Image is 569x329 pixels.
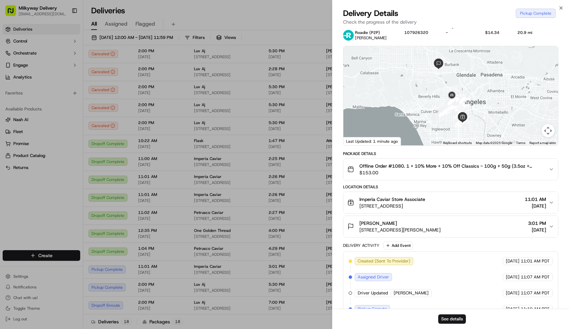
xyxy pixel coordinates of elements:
[528,220,546,227] span: 3:01 PM
[521,290,550,296] span: 11:07 AM PDT
[525,196,546,203] span: 11:01 AM
[457,97,465,106] div: 26
[343,216,558,237] button: [PERSON_NAME][STREET_ADDRESS][PERSON_NAME]3:01 PM[DATE]
[343,137,401,145] div: Last Updated: 1 minute ago
[359,196,425,203] span: Imperia Caviar Store Associate
[441,107,450,116] div: 11
[345,137,367,145] img: Google
[359,203,425,209] span: [STREET_ADDRESS]
[485,30,506,35] div: $14.34
[359,227,441,233] span: [STREET_ADDRESS][PERSON_NAME]
[13,103,19,109] img: 1736555255976-a54dd68f-1ca7-489b-9aae-adbdc363a1c4
[7,86,45,92] div: Past conversations
[445,103,454,112] div: 13
[525,203,546,209] span: [DATE]
[14,64,26,76] img: 8571987876998_91fb9ceb93ad5c398215_72.jpg
[21,103,71,108] span: Wisdom [PERSON_NAME]
[456,117,465,125] div: 33
[343,159,558,180] button: Offline Order #1080. 1 x 10% More + 10% Off Classics - 100g + 50g (3.5oz + 1.7oz) Kaluga Hybrid R...
[506,274,519,280] span: [DATE]
[54,146,109,158] a: 💻API Documentation
[72,103,75,108] span: •
[506,306,519,312] span: [DATE]
[343,192,558,213] button: Imperia Caviar Store Associate[STREET_ADDRESS]11:01 AM[DATE]
[521,258,550,264] span: 11:01 AM PDT
[7,97,17,110] img: Wisdom Oko
[22,121,24,126] span: •
[394,290,429,296] span: [PERSON_NAME]
[456,97,465,105] div: 25
[30,64,109,70] div: Start new chat
[506,258,519,264] span: [DATE]
[516,141,525,145] a: Terms (opens in new tab)
[359,220,397,227] span: [PERSON_NAME]
[443,141,472,145] button: Keyboard shortcuts
[343,151,559,156] div: Package Details
[355,35,387,41] span: [PERSON_NAME]
[30,70,92,76] div: We're available if you need us!
[359,163,544,169] span: Offline Order #1080. 1 x 10% More + 10% Off Classics - 100g + 50g (3.5oz + 1.7oz) Kaluga Hybrid R...
[454,119,463,127] div: 29
[358,290,388,296] span: Driver Updated
[541,124,555,137] button: Map camera controls
[358,258,410,264] span: Created (Sent To Provider)
[47,165,81,170] a: Powered byPylon
[358,306,387,312] span: Pickup Enroute
[454,111,463,119] div: 28
[438,314,466,324] button: See details
[56,149,62,155] div: 💻
[113,66,121,74] button: Start new chat
[476,141,512,145] span: Map data ©2025 Google
[506,290,519,296] span: [DATE]
[359,169,544,176] span: $153.00
[358,274,389,280] span: Assigned Driver
[13,149,51,155] span: Knowledge Base
[7,149,12,155] div: 📗
[26,121,39,126] span: [DATE]
[517,30,541,35] div: 20.9 mi
[4,146,54,158] a: 📗Knowledge Base
[449,102,458,110] div: 14
[76,103,95,108] span: 11:07 AM
[66,165,81,170] span: Pylon
[521,274,550,280] span: 11:07 AM PDT
[343,243,379,248] div: Delivery Activity
[438,108,447,117] div: 9
[343,184,559,190] div: Location Details
[343,30,354,41] img: roadie-logo-v2.jpg
[343,8,398,19] span: Delivery Details
[63,149,107,155] span: API Documentation
[521,306,550,312] span: 11:19 AM PDT
[345,137,367,145] a: Open this area in Google Maps (opens a new window)
[446,30,474,35] div: -
[383,242,413,249] button: Add Event
[7,64,19,76] img: 1736555255976-a54dd68f-1ca7-489b-9aae-adbdc363a1c4
[529,141,556,145] a: Report a map error
[343,19,559,25] p: Check the progress of the delivery
[17,43,120,50] input: Got a question? Start typing here...
[528,227,546,233] span: [DATE]
[7,27,121,37] p: Welcome 👋
[103,85,121,93] button: See all
[7,7,20,20] img: Nash
[448,96,456,105] div: 43
[440,107,449,116] div: 10
[404,30,428,35] button: 107926320
[355,30,387,35] p: Roadie (P2P)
